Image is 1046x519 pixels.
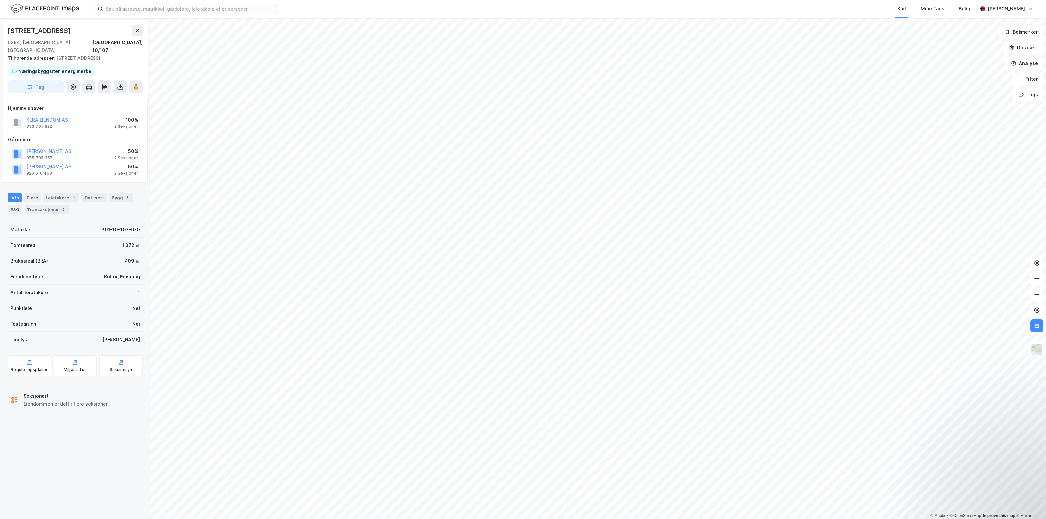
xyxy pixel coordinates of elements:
[11,367,48,372] div: Reguleringsplaner
[110,367,132,372] div: Saksinnsyn
[10,336,29,343] div: Tinglyst
[8,136,142,143] div: Gårdeiere
[125,257,140,265] div: 409 ㎡
[10,289,48,296] div: Antall leietakere
[138,289,140,296] div: 1
[26,171,52,176] div: 920 610 463
[1012,73,1043,86] button: Filter
[8,80,64,93] button: Tag
[43,193,79,202] div: Leietakere
[10,304,32,312] div: Punktleie
[1004,41,1043,54] button: Datasett
[999,25,1043,39] button: Bokmerker
[959,5,970,13] div: Bolig
[8,55,56,61] span: Tilhørende adresser:
[114,155,138,160] div: 2 Seksjoner
[132,304,140,312] div: Nei
[10,226,32,234] div: Matrikkel
[8,54,137,62] div: [STREET_ADDRESS]
[897,5,906,13] div: Kart
[10,273,43,281] div: Eiendomstype
[1013,88,1043,101] button: Tags
[114,116,138,124] div: 100%
[8,39,93,54] div: 0284, [GEOGRAPHIC_DATA], [GEOGRAPHIC_DATA]
[983,513,1015,518] a: Improve this map
[70,194,77,201] div: 1
[114,124,138,129] div: 2 Seksjoner
[10,320,36,328] div: Festegrunn
[101,226,140,234] div: 301-10-107-0-0
[26,155,53,160] div: 975 795 357
[950,513,981,518] a: OpenStreetMap
[930,513,948,518] a: Mapbox
[8,104,142,112] div: Hjemmelshaver
[8,205,22,214] div: ESG
[64,367,87,372] div: Miljøstatus
[82,193,107,202] div: Datasett
[24,400,108,408] div: Eiendommen er delt i flere seksjoner
[988,5,1025,13] div: [PERSON_NAME]
[132,320,140,328] div: Nei
[18,67,91,75] div: Næringsbygg uten energimerke
[103,4,278,14] input: Søk på adresse, matrikkel, gårdeiere, leietakere eller personer
[114,163,138,171] div: 50%
[921,5,944,13] div: Mine Tags
[114,171,138,176] div: 2 Seksjoner
[93,39,143,54] div: [GEOGRAPHIC_DATA], 10/107
[124,194,131,201] div: 3
[25,205,69,214] div: Transaksjoner
[26,124,52,129] div: 833 705 822
[8,25,72,36] div: [STREET_ADDRESS]
[114,147,138,155] div: 50%
[122,242,140,249] div: 1 372 ㎡
[24,193,41,202] div: Eiere
[102,336,140,343] div: [PERSON_NAME]
[60,206,67,213] div: 3
[10,242,37,249] div: Tomteareal
[109,193,133,202] div: Bygg
[1005,57,1043,70] button: Analyse
[1031,343,1043,356] img: Z
[10,257,48,265] div: Bruksareal (BRA)
[8,193,22,202] div: Info
[24,392,108,400] div: Seksjonert
[104,273,140,281] div: Kultur, Enebolig
[10,3,79,14] img: logo.f888ab2527a4732fd821a326f86c7f29.svg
